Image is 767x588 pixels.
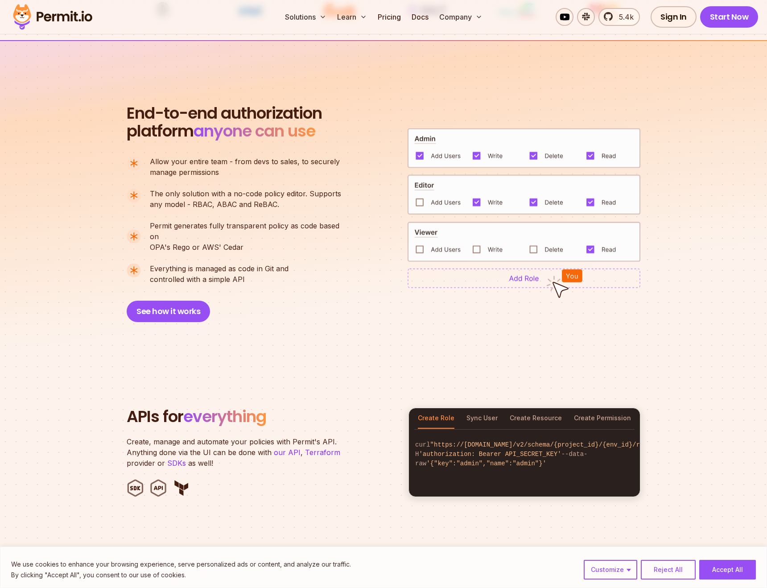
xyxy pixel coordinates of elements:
[127,104,322,140] h2: platform
[127,104,322,122] span: End-to-end authorization
[574,408,631,429] button: Create Permission
[436,8,486,26] button: Company
[150,220,349,253] p: OPA's Rego or AWS' Cedar
[150,220,349,242] span: Permit generates fully transparent policy as code based on
[281,8,330,26] button: Solutions
[150,156,340,178] p: manage permissions
[150,263,289,285] p: controlled with a simple API
[408,8,432,26] a: Docs
[150,263,289,274] span: Everything is managed as code in Git and
[150,188,341,199] span: The only solution with a no-code policy editor. Supports
[374,8,404,26] a: Pricing
[614,12,634,22] span: 5.4k
[334,8,371,26] button: Learn
[699,560,756,580] button: Accept All
[274,448,301,457] a: our API
[150,188,341,210] p: any model - RBAC, ABAC and ReBAC.
[167,459,186,468] a: SDKs
[426,460,546,467] span: '{"key":"admin","name":"admin"}'
[430,441,659,448] span: "https://[DOMAIN_NAME]/v2/schema/{project_id}/{env_id}/roles"
[700,6,759,28] a: Start Now
[183,405,266,428] span: everything
[641,560,696,580] button: Reject All
[11,559,351,570] p: We use cookies to enhance your browsing experience, serve personalized ads or content, and analyz...
[11,570,351,580] p: By clicking "Accept All", you consent to our use of cookies.
[466,408,498,429] button: Sync User
[127,408,398,426] h2: APIs for
[651,6,697,28] a: Sign In
[150,156,340,167] span: Allow your entire team - from devs to sales, to securely
[418,408,454,429] button: Create Role
[409,433,640,476] code: curl -H --data-raw
[9,2,96,32] img: Permit logo
[584,560,637,580] button: Customize
[194,120,315,142] span: anyone can use
[305,448,340,457] a: Terraform
[127,301,210,322] button: See how it works
[598,8,640,26] a: 5.4k
[127,436,350,468] p: Create, manage and automate your policies with Permit's API. Anything done via the UI can be done...
[419,451,561,458] span: 'authorization: Bearer API_SECRET_KEY'
[510,408,562,429] button: Create Resource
